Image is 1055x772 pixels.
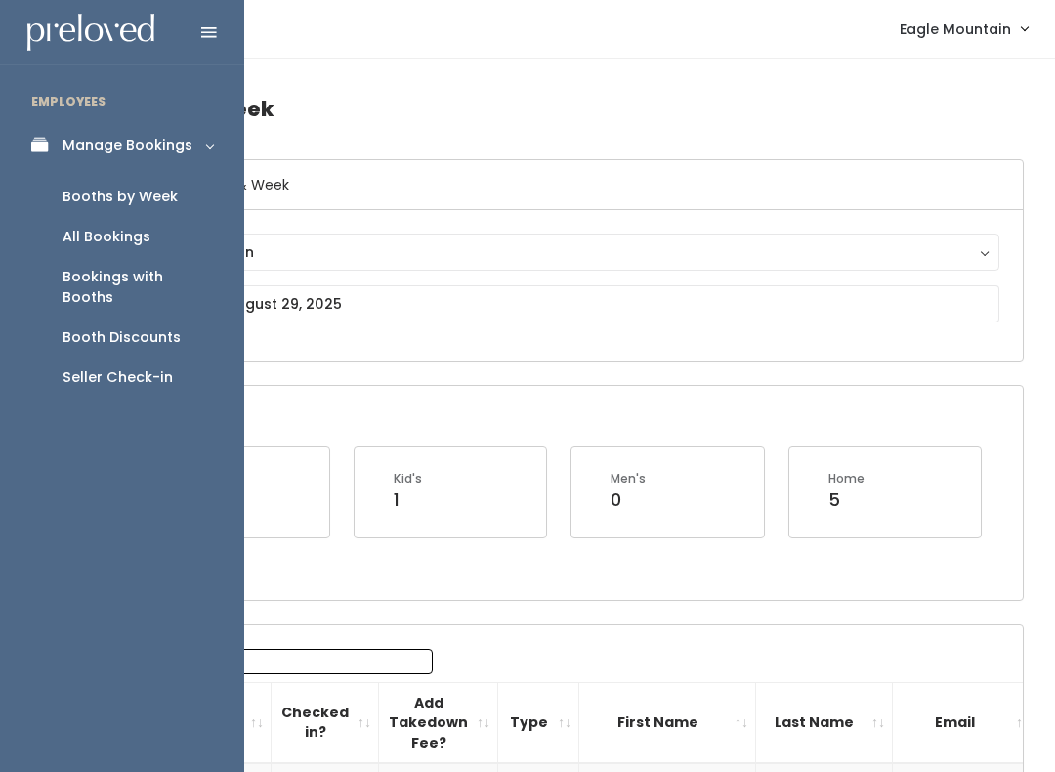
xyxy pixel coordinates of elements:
[900,19,1011,40] span: Eagle Mountain
[63,367,173,388] div: Seller Check-in
[756,682,893,763] th: Last Name: activate to sort column ascending
[394,470,422,488] div: Kid's
[498,682,579,763] th: Type: activate to sort column ascending
[272,682,379,763] th: Checked in?: activate to sort column ascending
[101,160,1023,210] h6: Select Location & Week
[579,682,756,763] th: First Name: activate to sort column ascending
[880,8,1047,50] a: Eagle Mountain
[63,227,150,247] div: All Bookings
[63,327,181,348] div: Booth Discounts
[394,488,422,513] div: 1
[184,649,433,674] input: Search:
[828,470,865,488] div: Home
[379,682,498,763] th: Add Takedown Fee?: activate to sort column ascending
[100,82,1024,136] h4: Booths by Week
[63,267,213,308] div: Bookings with Booths
[63,187,178,207] div: Booths by Week
[143,241,981,263] div: Eagle Mountain
[27,14,154,52] img: preloved logo
[112,649,433,674] label: Search:
[611,488,646,513] div: 0
[124,234,999,271] button: Eagle Mountain
[63,135,192,155] div: Manage Bookings
[124,285,999,322] input: August 23 - August 29, 2025
[828,488,865,513] div: 5
[893,682,1037,763] th: Email: activate to sort column ascending
[611,470,646,488] div: Men's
